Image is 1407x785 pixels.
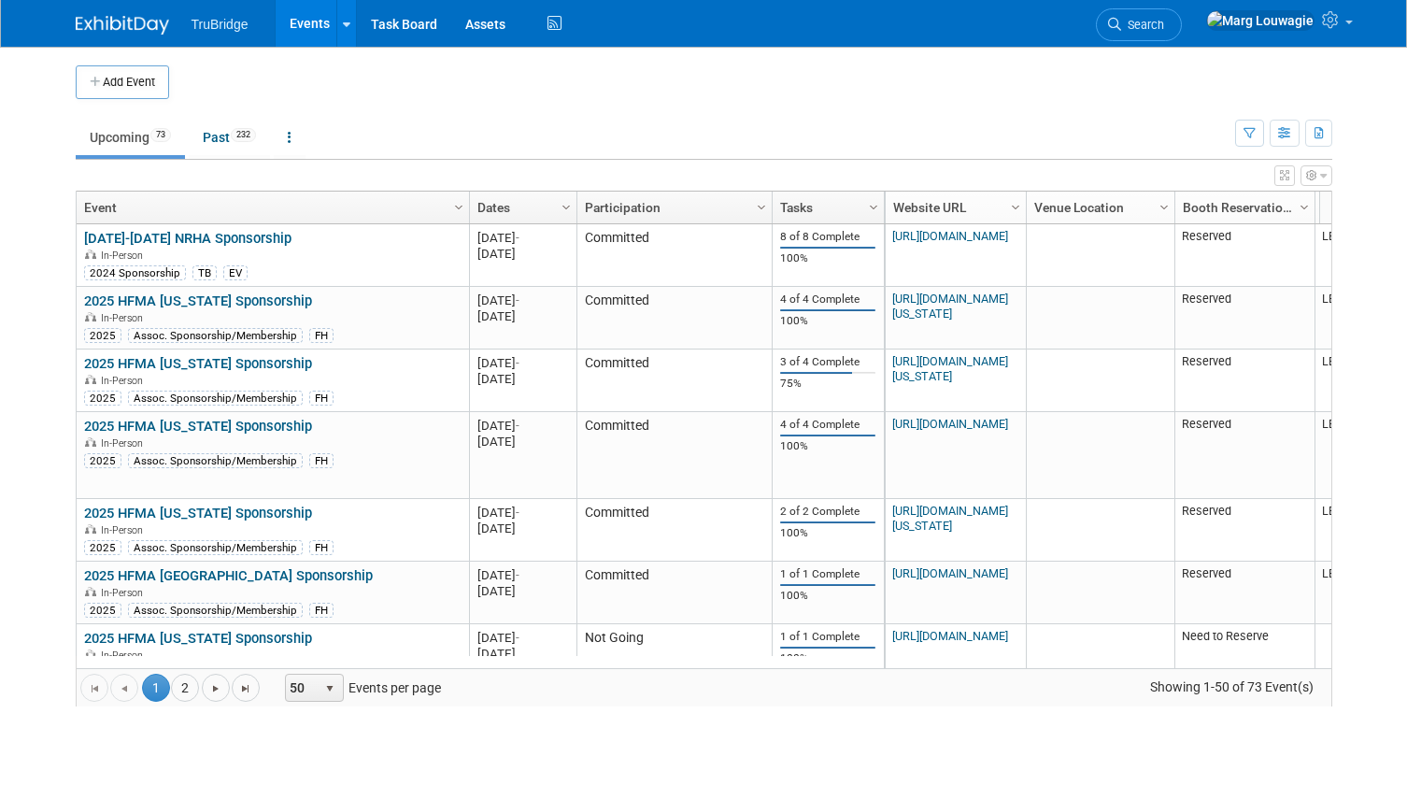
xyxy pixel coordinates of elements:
[110,674,138,702] a: Go to the previous page
[576,499,772,562] td: Committed
[1174,562,1315,624] td: Reserved
[84,603,121,618] div: 2025
[128,391,303,406] div: Assoc. Sponsorship/Membership
[576,224,772,287] td: Committed
[576,412,772,499] td: Committed
[1157,200,1172,215] span: Column Settings
[477,567,568,583] div: [DATE]
[477,355,568,371] div: [DATE]
[84,293,312,309] a: 2025 HFMA [US_STATE] Sponsorship
[516,568,519,582] span: -
[576,287,772,350] td: Committed
[780,526,875,540] div: 100%
[477,308,568,324] div: [DATE]
[128,453,303,468] div: Assoc. Sponsorship/Membership
[85,524,96,534] img: In-Person Event
[128,603,303,618] div: Assoc. Sponsorship/Membership
[576,624,772,687] td: Not Going
[309,603,334,618] div: FH
[780,630,875,644] div: 1 of 1 Complete
[192,265,217,280] div: TB
[559,200,574,215] span: Column Settings
[286,675,318,701] span: 50
[477,371,568,387] div: [DATE]
[76,65,169,99] button: Add Event
[1174,499,1315,562] td: Reserved
[780,314,875,328] div: 100%
[1005,192,1026,220] a: Column Settings
[101,312,149,324] span: In-Person
[892,229,1008,243] a: [URL][DOMAIN_NAME]
[477,521,568,536] div: [DATE]
[171,674,199,702] a: 2
[84,265,186,280] div: 2024 Sponsorship
[84,328,121,343] div: 2025
[477,418,568,434] div: [DATE]
[892,504,1008,533] a: [URL][DOMAIN_NAME][US_STATE]
[780,230,875,244] div: 8 of 8 Complete
[84,391,121,406] div: 2025
[85,312,96,321] img: In-Person Event
[477,230,568,246] div: [DATE]
[516,419,519,433] span: -
[85,437,96,447] img: In-Person Event
[128,328,303,343] div: Assoc. Sponsorship/Membership
[516,293,519,307] span: -
[516,231,519,245] span: -
[84,230,291,247] a: [DATE]-[DATE] NRHA Sponsorship
[223,265,248,280] div: EV
[780,251,875,265] div: 100%
[585,192,760,223] a: Participation
[780,355,875,369] div: 3 of 4 Complete
[780,418,875,432] div: 4 of 4 Complete
[1121,18,1164,32] span: Search
[780,651,875,665] div: 100%
[1132,674,1330,700] span: Showing 1-50 of 73 Event(s)
[477,505,568,521] div: [DATE]
[576,350,772,412] td: Committed
[101,375,149,387] span: In-Person
[261,674,460,702] span: Events per page
[101,437,149,450] span: In-Person
[892,417,1008,431] a: [URL][DOMAIN_NAME]
[101,524,149,536] span: In-Person
[128,540,303,555] div: Assoc. Sponsorship/Membership
[477,192,564,223] a: Dates
[84,355,312,372] a: 2025 HFMA [US_STATE] Sponsorship
[1034,192,1162,223] a: Venue Location
[477,583,568,599] div: [DATE]
[309,328,334,343] div: FH
[1174,224,1315,287] td: Reserved
[451,200,466,215] span: Column Settings
[87,681,102,696] span: Go to the first page
[556,192,576,220] a: Column Settings
[448,192,469,220] a: Column Settings
[754,200,769,215] span: Column Settings
[780,589,875,603] div: 100%
[101,587,149,599] span: In-Person
[516,506,519,520] span: -
[780,439,875,453] div: 100%
[477,246,568,262] div: [DATE]
[80,674,108,702] a: Go to the first page
[76,16,169,35] img: ExhibitDay
[1206,10,1315,31] img: Marg Louwagie
[84,418,312,435] a: 2025 HFMA [US_STATE] Sponsorship
[892,354,1008,383] a: [URL][DOMAIN_NAME][US_STATE]
[576,562,772,624] td: Committed
[84,505,312,521] a: 2025 HFMA [US_STATE] Sponsorship
[208,681,223,696] span: Go to the next page
[117,681,132,696] span: Go to the previous page
[1154,192,1174,220] a: Column Settings
[1174,624,1315,687] td: Need to Reserve
[202,674,230,702] a: Go to the next page
[1096,8,1182,41] a: Search
[309,391,334,406] div: FH
[780,505,875,519] div: 2 of 2 Complete
[150,128,171,142] span: 73
[232,674,260,702] a: Go to the last page
[780,567,875,581] div: 1 of 1 Complete
[1008,200,1023,215] span: Column Settings
[477,293,568,308] div: [DATE]
[1294,192,1315,220] a: Column Settings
